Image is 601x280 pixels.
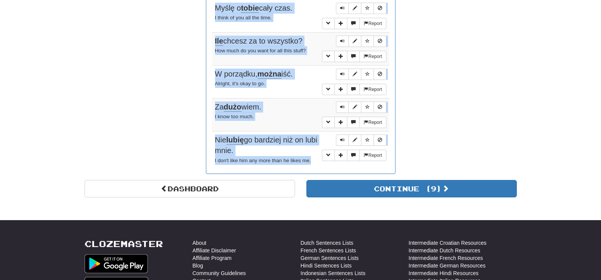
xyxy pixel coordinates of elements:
a: Community Guidelines [193,269,246,277]
small: I don't like him any more than he likes me. [215,158,311,163]
button: Toggle grammar [322,84,335,95]
span: Myślę o cały czas. [215,4,293,13]
button: Add sentence to collection [334,84,347,95]
a: Clozemaster [85,239,163,249]
div: More sentence controls [322,117,386,128]
a: Blog [193,262,203,269]
button: Toggle grammar [322,51,335,62]
button: Play sentence audio [336,69,349,80]
button: Toggle ignore [373,135,386,146]
div: Sentence controls [336,135,386,146]
button: Toggle ignore [373,69,386,80]
button: Report [359,117,386,128]
a: Intermediate Croatian Resources [409,239,486,247]
button: Toggle favorite [361,36,374,47]
button: Toggle grammar [322,18,335,29]
small: How much do you want for all this stuff? [215,48,306,53]
div: More sentence controls [322,84,386,95]
button: Toggle grammar [322,117,335,128]
img: Get it on Google Play [85,254,148,273]
button: Edit sentence [348,36,361,47]
a: Affiliate Program [193,254,232,262]
div: More sentence controls [322,150,386,161]
button: Report [359,51,386,62]
button: Play sentence audio [336,36,349,47]
small: Alright, it's okay to go. [215,81,265,86]
button: Add sentence to collection [334,51,347,62]
u: lubię [226,136,244,145]
small: I know too much. [215,114,254,119]
button: Toggle ignore [373,3,386,14]
u: można [257,70,281,79]
button: Add sentence to collection [334,18,347,29]
div: More sentence controls [322,18,386,29]
a: French Sentences Lists [301,247,356,254]
span: Za wiem. [215,103,261,112]
button: Toggle ignore [373,102,386,113]
u: tobie [241,4,259,13]
button: Toggle favorite [361,69,374,80]
a: Dashboard [85,180,295,197]
a: Affiliate Disclaimer [193,247,236,254]
a: About [193,239,207,247]
a: Hindi Sentences Lists [301,262,352,269]
span: chcesz za to wszystko? [215,37,303,46]
a: Intermediate French Resources [409,254,483,262]
div: Sentence controls [336,3,386,14]
button: Report [359,150,386,161]
button: Add sentence to collection [334,150,347,161]
u: Ile [215,37,223,46]
a: Intermediate German Resources [409,262,486,269]
button: Edit sentence [348,3,361,14]
button: Add sentence to collection [334,117,347,128]
button: Toggle favorite [361,135,374,146]
div: Sentence controls [336,102,386,113]
button: Report [359,18,386,29]
button: Toggle ignore [373,36,386,47]
button: Play sentence audio [336,102,349,113]
button: Edit sentence [348,135,361,146]
button: Toggle favorite [361,3,374,14]
a: German Sentences Lists [301,254,359,262]
button: Play sentence audio [336,135,349,146]
button: Play sentence audio [336,3,349,14]
a: Intermediate Hindi Resources [409,269,479,277]
div: More sentence controls [322,51,386,62]
button: Toggle grammar [322,150,335,161]
a: Indonesian Sentences Lists [301,269,366,277]
small: I think of you all the time. [215,15,272,20]
u: dużo [224,103,242,112]
a: Dutch Sentences Lists [301,239,353,247]
button: Edit sentence [348,102,361,113]
div: Sentence controls [336,69,386,80]
button: Toggle favorite [361,102,374,113]
button: Edit sentence [348,69,361,80]
div: Sentence controls [336,36,386,47]
a: Intermediate Dutch Resources [409,247,480,254]
span: Nie go bardziej niż on lubi mnie. [215,136,317,155]
span: W porządku, iść. [215,70,293,79]
button: Continue (9) [306,180,517,197]
button: Report [359,84,386,95]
